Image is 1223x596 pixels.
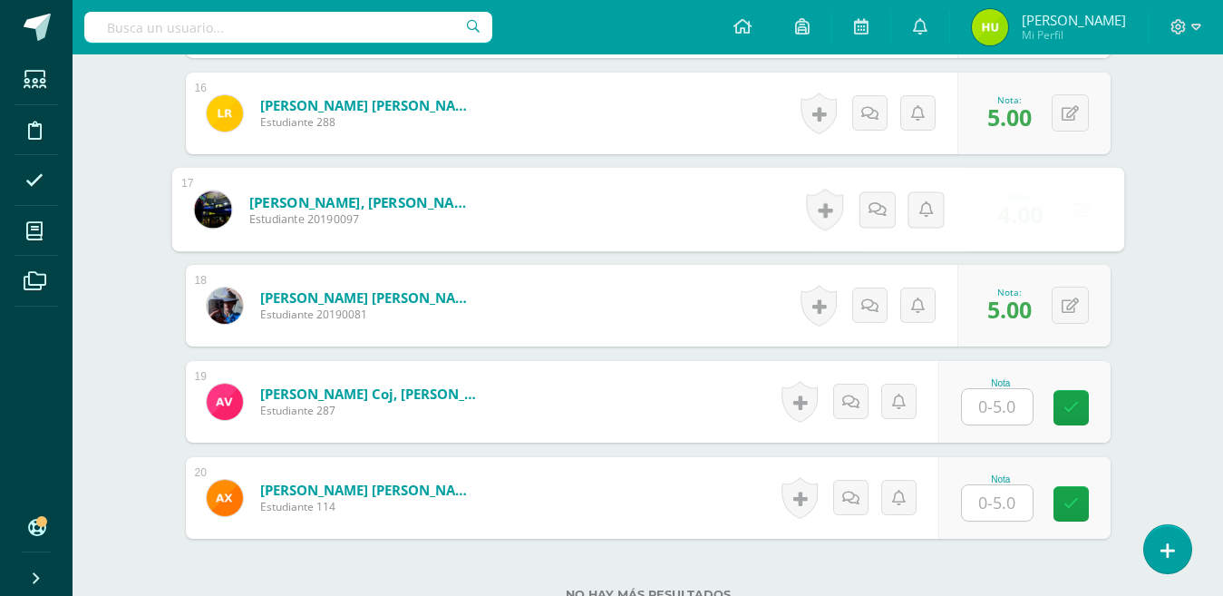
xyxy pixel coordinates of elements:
span: Estudiante 114 [260,499,478,514]
a: [PERSON_NAME], [PERSON_NAME] [248,192,472,211]
div: Nota: [997,190,1043,202]
div: Nota [961,474,1041,484]
img: 471d9782fcc6e7ea51b5b88b8af4489b.png [972,9,1008,45]
img: e3ac2d4f23759dfb545d39d8c93a27ff.png [194,191,231,228]
span: 5.00 [987,102,1032,132]
input: 0-5.0 [962,389,1033,425]
input: Busca un usuario... [84,12,492,43]
img: 99756b3123a35decbee9b4b00912208d.png [207,288,243,324]
span: 4.00 [997,198,1043,230]
span: Estudiante 20190081 [260,307,478,322]
img: 619c027ff8046857df66f9654dc273ed.png [207,384,243,420]
div: Nota: [987,286,1032,298]
img: 994f02149b819c4506c321b2d66fa300.png [207,95,243,132]
a: [PERSON_NAME] [PERSON_NAME] [260,288,478,307]
div: Nota: [987,93,1032,106]
a: [PERSON_NAME] [PERSON_NAME] [260,481,478,499]
div: Nota [961,378,1041,388]
span: 5.00 [987,294,1032,325]
a: [PERSON_NAME] Coj, [PERSON_NAME] [260,385,478,403]
input: 0-5.0 [962,485,1033,521]
span: Mi Perfil [1022,27,1126,43]
span: Estudiante 287 [260,403,478,418]
span: [PERSON_NAME] [1022,11,1126,29]
span: Estudiante 288 [260,114,478,130]
a: [PERSON_NAME] [PERSON_NAME] [260,96,478,114]
img: 746611ddcb68a43d5e4e324b39eb951c.png [207,480,243,516]
span: Estudiante 20190097 [248,211,472,228]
